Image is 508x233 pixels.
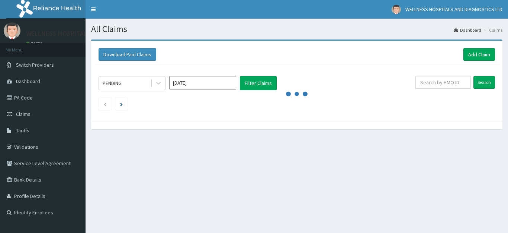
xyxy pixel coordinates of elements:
[454,27,481,33] a: Dashboard
[415,76,471,89] input: Search by HMO ID
[16,78,40,85] span: Dashboard
[4,22,20,39] img: User Image
[26,30,158,37] p: WELLNESS HOSPITALS AND DIAGNOSTICS LTD
[392,5,401,14] img: User Image
[103,79,122,87] div: PENDING
[286,83,308,105] svg: audio-loading
[405,6,502,13] span: WELLNESS HOSPITALS AND DIAGNOSTICS LTD
[26,41,44,46] a: Online
[169,76,236,89] input: Select Month and Year
[120,101,123,107] a: Next page
[473,76,495,89] input: Search
[482,27,502,33] li: Claims
[16,127,29,134] span: Tariffs
[103,101,107,107] a: Previous page
[91,24,502,34] h1: All Claims
[463,48,495,61] a: Add Claim
[99,48,156,61] button: Download Paid Claims
[16,62,54,68] span: Switch Providers
[240,76,277,90] button: Filter Claims
[16,111,30,117] span: Claims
